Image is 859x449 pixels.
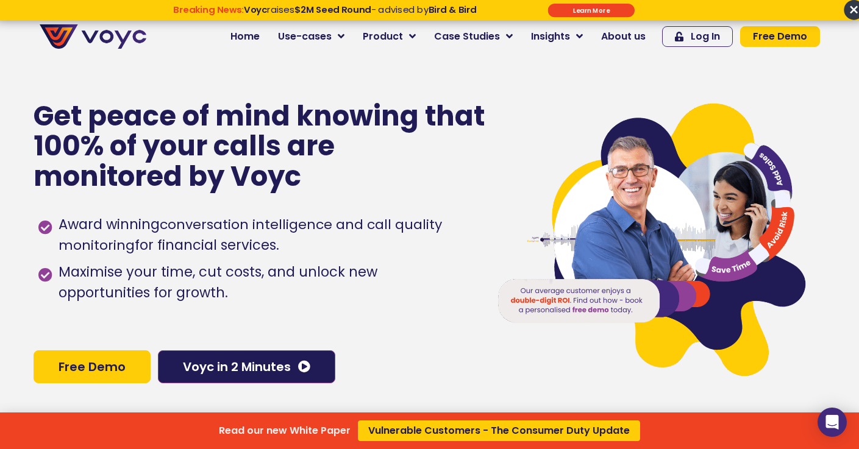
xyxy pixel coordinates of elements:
[428,3,476,16] strong: Bird & Bird
[127,4,522,26] div: Breaking News: Voyc raises $2M Seed Round - advised by Bird & Bird
[818,408,847,437] div: Open Intercom Messenger
[173,3,244,16] strong: Breaking News:
[244,3,476,16] span: raises - advised by
[547,4,634,17] div: Submit
[244,3,267,16] strong: Voyc
[368,426,630,436] span: Vulnerable Customers - The Consumer Duty Update
[294,3,371,16] strong: $2M Seed Round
